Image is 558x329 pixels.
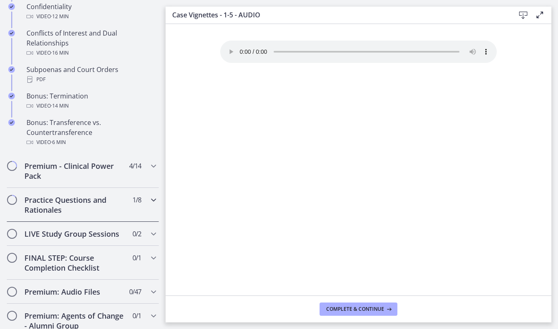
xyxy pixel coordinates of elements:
div: Video [26,12,156,22]
div: Video [26,48,156,58]
span: 0 / 1 [132,311,141,321]
i: Completed [8,30,15,36]
div: Confidentiality [26,2,156,22]
h2: Premium: Audio Files [24,287,125,297]
div: PDF [26,74,156,84]
h3: Case Vignettes - 1-5 - AUDIO [172,10,502,20]
span: 0 / 47 [129,287,141,297]
span: 0 / 2 [132,229,141,239]
h2: FINAL STEP: Course Completion Checklist [24,253,125,273]
div: Bonus: Termination [26,91,156,111]
span: 4 / 14 [129,161,141,171]
span: Complete & continue [326,306,384,312]
h2: Practice Questions and Rationales [24,195,125,215]
button: Complete & continue [320,303,397,316]
div: Bonus: Transference vs. Countertransference [26,118,156,147]
i: Completed [8,3,15,10]
div: Subpoenas and Court Orders [26,65,156,84]
i: Completed [8,93,15,99]
h2: LIVE Study Group Sessions [24,229,125,239]
span: 0 / 1 [132,253,141,263]
i: Completed [8,66,15,73]
h2: Premium - Clinical Power Pack [24,161,125,181]
i: Completed [8,119,15,126]
span: · 16 min [51,48,69,58]
span: · 6 min [51,137,66,147]
span: 1 / 8 [132,195,141,205]
div: Conflicts of Interest and Dual Relationships [26,28,156,58]
span: · 12 min [51,12,69,22]
span: · 14 min [51,101,69,111]
div: Video [26,101,156,111]
div: Video [26,137,156,147]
